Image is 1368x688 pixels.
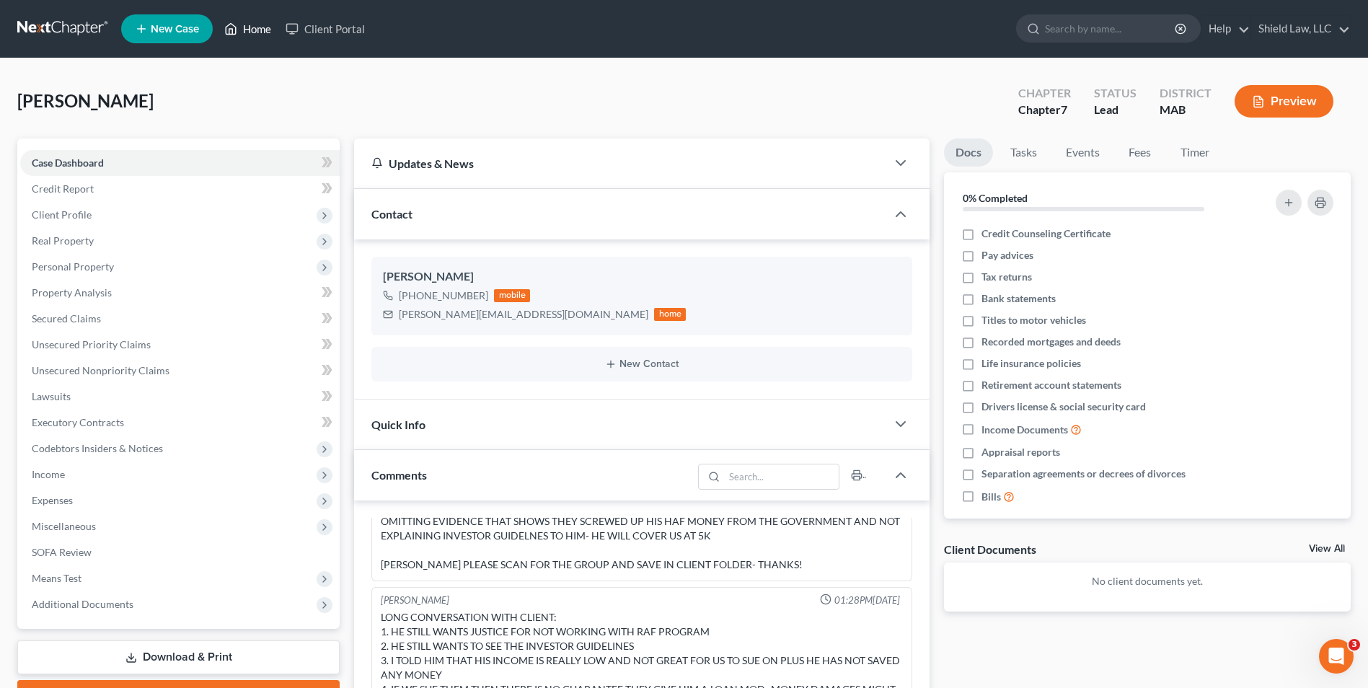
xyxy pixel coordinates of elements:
a: Home [217,16,278,42]
span: Personal Property [32,260,114,273]
span: Unsecured Nonpriority Claims [32,364,169,376]
span: Miscellaneous [32,520,96,532]
div: Chapter [1018,85,1071,102]
span: Pay advices [981,248,1033,263]
span: Tax returns [981,270,1032,284]
span: Income Documents [981,423,1068,437]
span: Drivers license & social security card [981,400,1146,414]
span: Additional Documents [32,598,133,610]
span: Executory Contracts [32,416,124,428]
a: Executory Contracts [20,410,340,436]
div: Lead [1094,102,1137,118]
span: Case Dashboard [32,156,104,169]
div: [PERSON_NAME] [381,594,449,607]
span: Expenses [32,494,73,506]
strong: 0% Completed [963,192,1028,204]
span: Bank statements [981,291,1056,306]
a: Download & Print [17,640,340,674]
p: No client documents yet. [956,574,1339,588]
span: Property Analysis [32,286,112,299]
span: Secured Claims [32,312,101,325]
a: Unsecured Priority Claims [20,332,340,358]
span: Titles to motor vehicles [981,313,1086,327]
span: Credit Report [32,182,94,195]
a: Events [1054,138,1111,167]
a: Shield Law, LLC [1251,16,1350,42]
div: mobile [494,289,530,302]
input: Search... [724,464,839,489]
span: Income [32,468,65,480]
span: Comments [371,468,427,482]
div: District [1160,85,1212,102]
span: Recorded mortgages and deeds [981,335,1121,349]
span: Bills [981,490,1001,504]
a: Help [1201,16,1250,42]
a: Lawsuits [20,384,340,410]
div: Chapter [1018,102,1071,118]
span: Lawsuits [32,390,71,402]
span: Means Test [32,572,81,584]
a: View All [1309,544,1345,554]
span: Client Profile [32,208,92,221]
div: Status [1094,85,1137,102]
a: Case Dashboard [20,150,340,176]
span: New Case [151,24,199,35]
div: Client Documents [944,542,1036,557]
span: Retirement account statements [981,378,1121,392]
span: Appraisal reports [981,445,1060,459]
span: Codebtors Insiders & Notices [32,442,163,454]
span: 01:28PM[DATE] [834,594,900,607]
div: [PHONE_NUMBER] [399,288,488,303]
span: Contact [371,207,412,221]
button: Preview [1235,85,1333,118]
a: Timer [1169,138,1221,167]
span: 7 [1061,102,1067,116]
button: New Contact [383,358,901,370]
a: Tasks [999,138,1049,167]
div: MAB [1160,102,1212,118]
iframe: Intercom live chat [1319,639,1354,674]
a: Property Analysis [20,280,340,306]
div: home [654,308,686,321]
span: Real Property [32,234,94,247]
span: Separation agreements or decrees of divorces [981,467,1186,481]
a: SOFA Review [20,539,340,565]
span: SOFA Review [32,546,92,558]
div: [PERSON_NAME][EMAIL_ADDRESS][DOMAIN_NAME] [399,307,648,322]
a: Secured Claims [20,306,340,332]
span: Life insurance policies [981,356,1081,371]
span: [PERSON_NAME] [17,90,154,111]
div: Updates & News [371,156,869,171]
a: Docs [944,138,993,167]
span: Quick Info [371,418,425,431]
a: Unsecured Nonpriority Claims [20,358,340,384]
input: Search by name... [1045,15,1177,42]
span: Unsecured Priority Claims [32,338,151,350]
span: Credit Counseling Certificate [981,226,1111,241]
a: Client Portal [278,16,372,42]
span: 3 [1349,639,1360,650]
a: Fees [1117,138,1163,167]
a: Credit Report [20,176,340,202]
div: [PERSON_NAME] [383,268,901,286]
